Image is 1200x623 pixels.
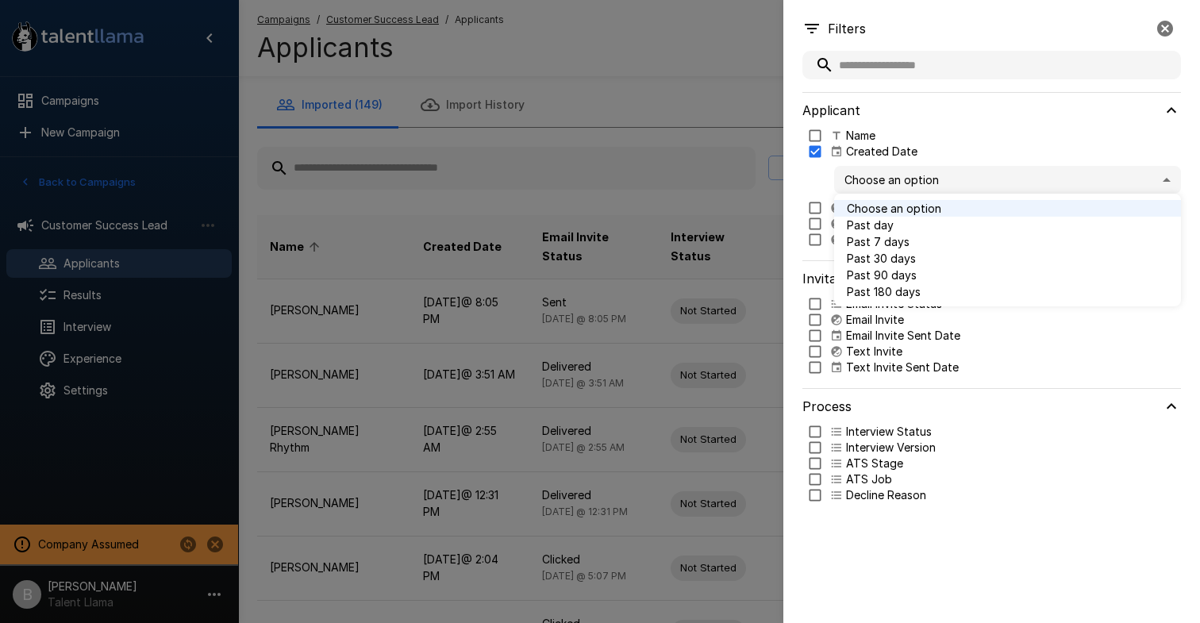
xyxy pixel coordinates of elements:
[847,233,1168,250] span: Past 7 days
[847,250,1168,267] span: Past 30 days
[847,217,1168,233] span: Past day
[847,200,1168,217] span: Choose an option
[847,283,1168,300] span: Past 180 days
[847,267,1168,283] span: Past 90 days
